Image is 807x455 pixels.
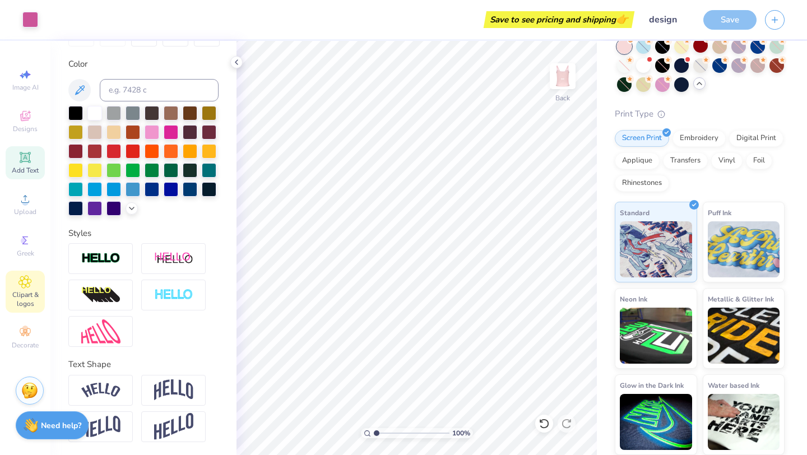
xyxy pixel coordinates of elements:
[81,252,120,265] img: Stroke
[81,383,120,398] img: Arc
[12,341,39,350] span: Decorate
[708,379,759,391] span: Water based Ink
[640,8,695,31] input: Untitled Design
[154,413,193,440] img: Rise
[12,166,39,175] span: Add Text
[13,124,38,133] span: Designs
[154,252,193,266] img: Shadow
[746,152,772,169] div: Foil
[729,130,783,147] div: Digital Print
[81,319,120,343] img: Free Distort
[41,420,81,431] strong: Need help?
[81,286,120,304] img: 3d Illusion
[100,79,219,101] input: e.g. 7428 c
[68,358,219,371] div: Text Shape
[615,108,785,120] div: Print Type
[615,175,669,192] div: Rhinestones
[708,207,731,219] span: Puff Ink
[68,58,219,71] div: Color
[620,221,692,277] img: Standard
[6,290,45,308] span: Clipart & logos
[708,308,780,364] img: Metallic & Glitter Ink
[81,416,120,438] img: Flag
[711,152,743,169] div: Vinyl
[620,207,650,219] span: Standard
[708,293,774,305] span: Metallic & Glitter Ink
[68,227,219,240] div: Styles
[154,289,193,301] img: Negative Space
[452,428,470,438] span: 100 %
[14,207,36,216] span: Upload
[620,293,647,305] span: Neon Ink
[615,130,669,147] div: Screen Print
[620,308,692,364] img: Neon Ink
[616,12,628,26] span: 👉
[154,379,193,401] img: Arch
[672,130,726,147] div: Embroidery
[551,65,574,87] img: Back
[708,394,780,450] img: Water based Ink
[615,152,660,169] div: Applique
[555,93,570,103] div: Back
[17,249,34,258] span: Greek
[486,11,632,28] div: Save to see pricing and shipping
[12,83,39,92] span: Image AI
[620,379,684,391] span: Glow in the Dark Ink
[708,221,780,277] img: Puff Ink
[663,152,708,169] div: Transfers
[620,394,692,450] img: Glow in the Dark Ink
